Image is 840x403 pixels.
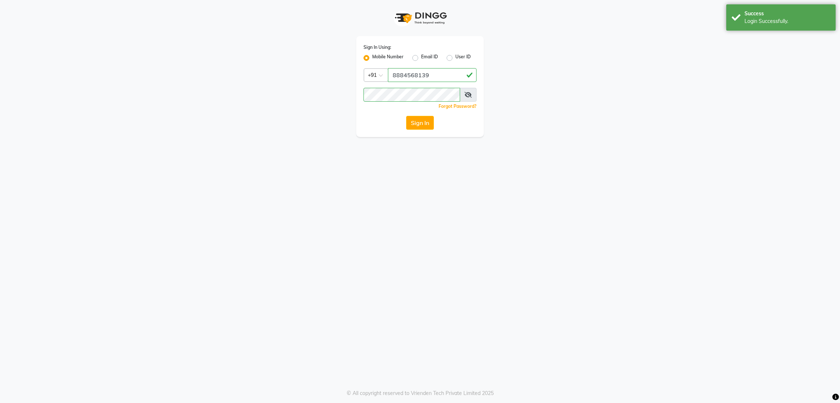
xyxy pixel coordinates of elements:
label: Mobile Number [372,54,404,62]
button: Sign In [406,116,434,130]
label: User ID [455,54,471,62]
a: Forgot Password? [439,103,477,109]
div: Success [744,10,830,17]
input: Username [388,68,477,82]
img: logo1.svg [391,7,449,29]
label: Email ID [421,54,438,62]
div: Login Successfully. [744,17,830,25]
input: Username [363,88,460,102]
label: Sign In Using: [363,44,391,51]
